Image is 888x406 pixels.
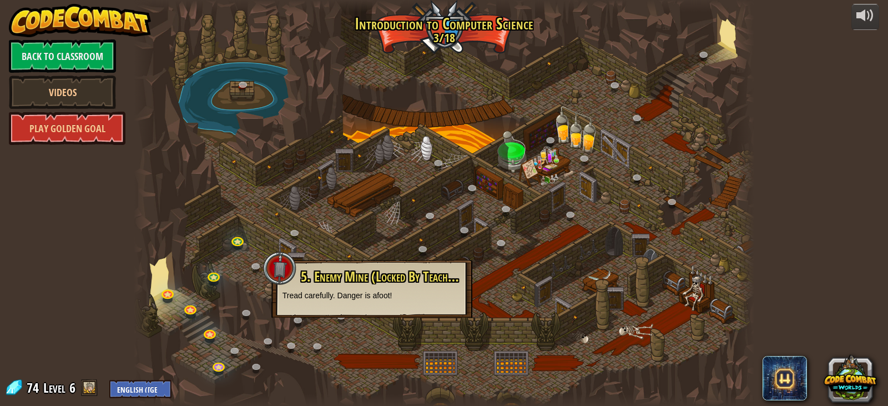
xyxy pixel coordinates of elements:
[9,4,151,37] img: CodeCombat - Learn how to code by playing a game
[9,112,125,145] a: Play Golden Goal
[9,39,116,73] a: Back to Classroom
[27,379,42,397] span: 74
[43,379,65,397] span: Level
[69,379,75,397] span: 6
[282,290,461,301] p: Tread carefully. Danger is afoot!
[9,76,116,109] a: Videos
[851,4,879,30] button: Adjust volume
[301,267,461,286] span: 5. Enemy Mine (Locked By Teacher)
